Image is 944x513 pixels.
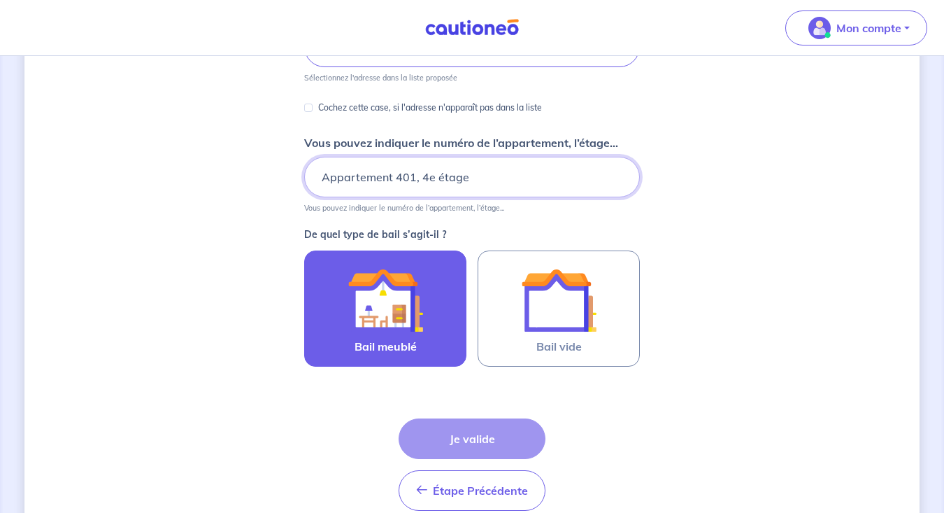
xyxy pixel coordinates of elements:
p: Mon compte [836,20,901,36]
p: Sélectionnez l'adresse dans la liste proposée [304,73,457,83]
button: illu_account_valid_menu.svgMon compte [785,10,927,45]
button: Étape Précédente [399,470,545,511]
img: illu_empty_lease.svg [521,262,596,338]
span: Bail vide [536,338,582,355]
img: illu_account_valid_menu.svg [808,17,831,39]
span: Étape Précédente [433,484,528,498]
input: Appartement 2 [304,157,640,197]
p: Vous pouvez indiquer le numéro de l’appartement, l’étage... [304,203,504,213]
img: illu_furnished_lease.svg [348,262,423,338]
p: Vous pouvez indiquer le numéro de l’appartement, l’étage... [304,134,618,151]
p: De quel type de bail s’agit-il ? [304,230,640,239]
img: Cautioneo [420,19,524,36]
p: Cochez cette case, si l'adresse n'apparaît pas dans la liste [318,99,542,116]
span: Bail meublé [355,338,417,355]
